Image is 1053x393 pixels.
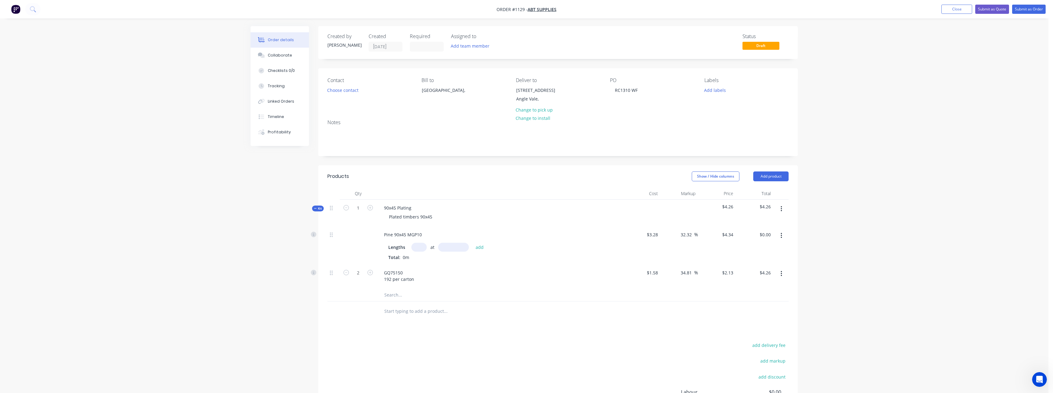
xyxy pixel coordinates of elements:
[268,129,291,135] div: Profitability
[268,53,292,58] div: Collaborate
[755,372,789,381] button: add discount
[400,254,412,260] span: 0m
[736,187,774,200] div: Total
[749,341,789,349] button: add delivery fee
[11,5,20,14] img: Factory
[327,120,789,125] div: Notes
[327,33,361,39] div: Created by
[327,42,361,48] div: [PERSON_NAME]
[704,77,789,83] div: Labels
[379,268,419,284] div: GQ75150 192 per carton
[698,187,736,200] div: Price
[388,254,400,260] span: Total:
[251,32,309,48] button: Order details
[694,231,698,238] span: %
[369,33,402,39] div: Created
[312,206,324,211] div: Kit
[701,86,729,94] button: Add labels
[513,114,554,122] button: Change to install
[251,94,309,109] button: Linked Orders
[448,42,493,50] button: Add team member
[314,206,322,211] span: Kit
[610,77,694,83] div: PO
[251,48,309,63] button: Collaborate
[327,77,412,83] div: Contact
[694,269,698,276] span: %
[417,86,478,105] div: [GEOGRAPHIC_DATA],
[268,37,294,43] div: Order details
[451,33,513,39] div: Assigned to
[379,203,416,212] div: 90x45 Plating
[513,105,556,114] button: Change to pick up
[516,77,600,83] div: Deliver to
[251,124,309,140] button: Profitability
[251,63,309,78] button: Checklists 0/0
[324,86,362,94] button: Choose contact
[268,83,285,89] div: Tracking
[251,109,309,124] button: Timeline
[327,173,349,180] div: Products
[410,33,444,39] div: Required
[251,78,309,94] button: Tracking
[422,77,506,83] div: Bill to
[384,289,507,301] input: Search...
[340,187,377,200] div: Qty
[430,244,434,250] span: at
[528,6,556,12] a: ABT Supplies
[757,357,789,365] button: add markup
[700,203,733,210] span: $4.26
[610,86,643,95] div: RC1310 WF
[497,6,528,12] span: Order #1129 -
[516,95,567,103] div: Angle Vale,
[451,42,493,50] button: Add team member
[742,42,779,49] span: Draft
[623,187,660,200] div: Cost
[384,212,437,221] div: Plated timbers 90x45
[753,171,789,181] button: Add product
[379,230,427,239] div: Pine 90x45 MGP10
[422,86,473,95] div: [GEOGRAPHIC_DATA],
[742,33,789,39] div: Status
[384,305,507,317] input: Start typing to add a product...
[660,187,698,200] div: Markup
[738,203,771,210] span: $4.26
[516,86,567,95] div: [STREET_ADDRESS]
[1012,5,1046,14] button: Submit as Order
[473,243,487,251] button: add
[268,114,284,120] div: Timeline
[268,68,295,73] div: Checklists 0/0
[941,5,972,14] button: Close
[975,5,1009,14] button: Submit as Quote
[388,244,405,250] span: Lengths
[1032,372,1047,387] iframe: Intercom live chat
[268,99,294,104] div: Linked Orders
[692,171,739,181] button: Show / Hide columns
[511,86,572,105] div: [STREET_ADDRESS]Angle Vale,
